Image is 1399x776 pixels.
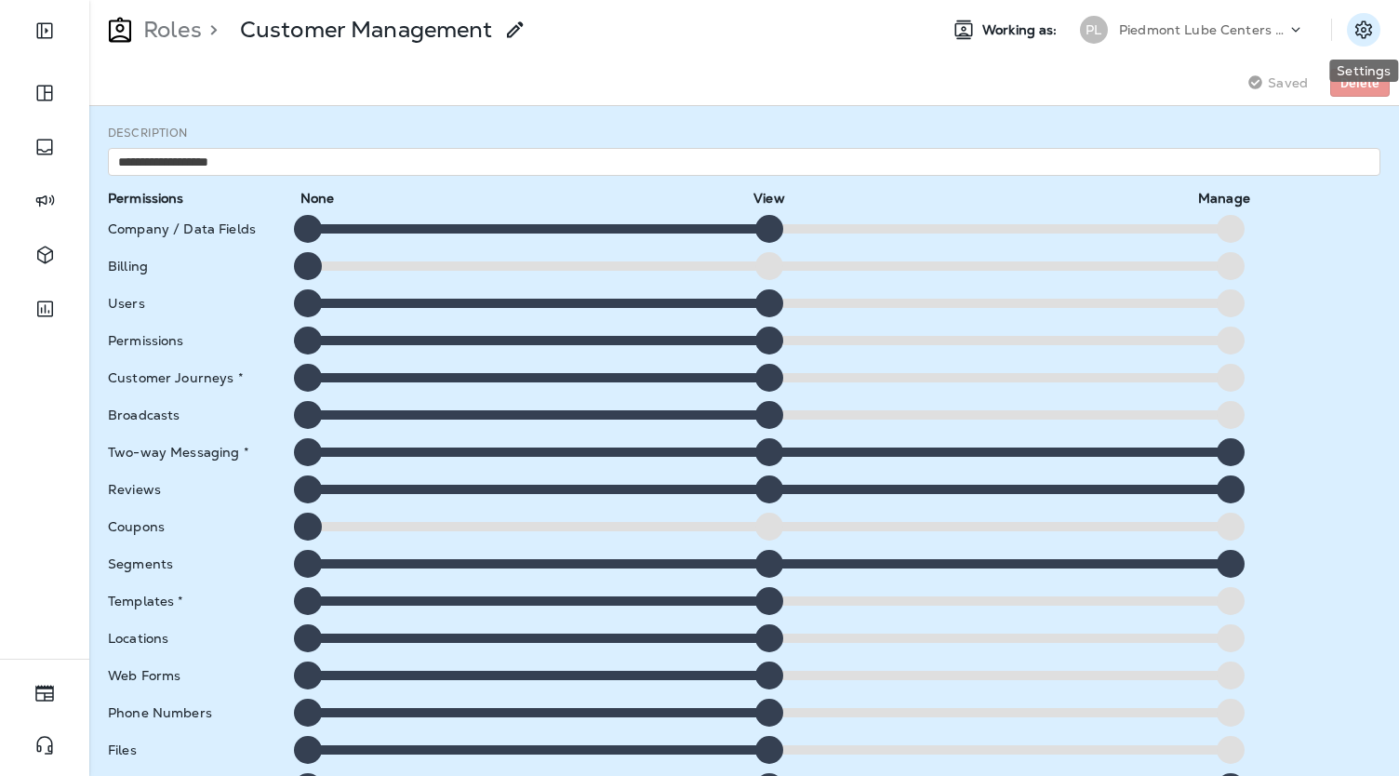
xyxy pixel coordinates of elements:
[108,556,286,571] div: Segments
[108,668,286,683] div: Web Forms
[108,743,286,757] div: Files
[108,190,184,207] strong: Permissions
[108,594,286,609] div: Templates *
[108,408,286,422] div: Broadcasts
[746,191,793,206] div: View
[108,296,286,311] div: Users
[136,16,202,44] p: Roles
[1119,22,1286,37] p: Piedmont Lube Centers LLC
[1347,13,1380,47] button: Settings
[108,482,286,497] div: Reviews
[1268,75,1308,90] span: Saved
[19,12,71,49] button: Expand Sidebar
[294,191,340,206] div: None
[108,333,286,348] div: Permissions
[108,705,286,720] div: Phone Numbers
[982,22,1061,38] span: Working as:
[202,16,218,44] p: >
[1340,76,1379,89] span: Delete
[1198,191,1245,206] div: Manage
[108,221,286,236] div: Company / Data Fields
[240,16,493,44] p: Customer Management
[108,126,188,140] label: Description
[1080,16,1108,44] div: PL
[1329,60,1398,82] div: Settings
[108,259,286,274] div: Billing
[108,445,286,460] div: Two-way Messaging *
[108,631,286,646] div: Locations
[108,519,286,534] div: Coupons
[108,370,286,385] div: Customer Journeys *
